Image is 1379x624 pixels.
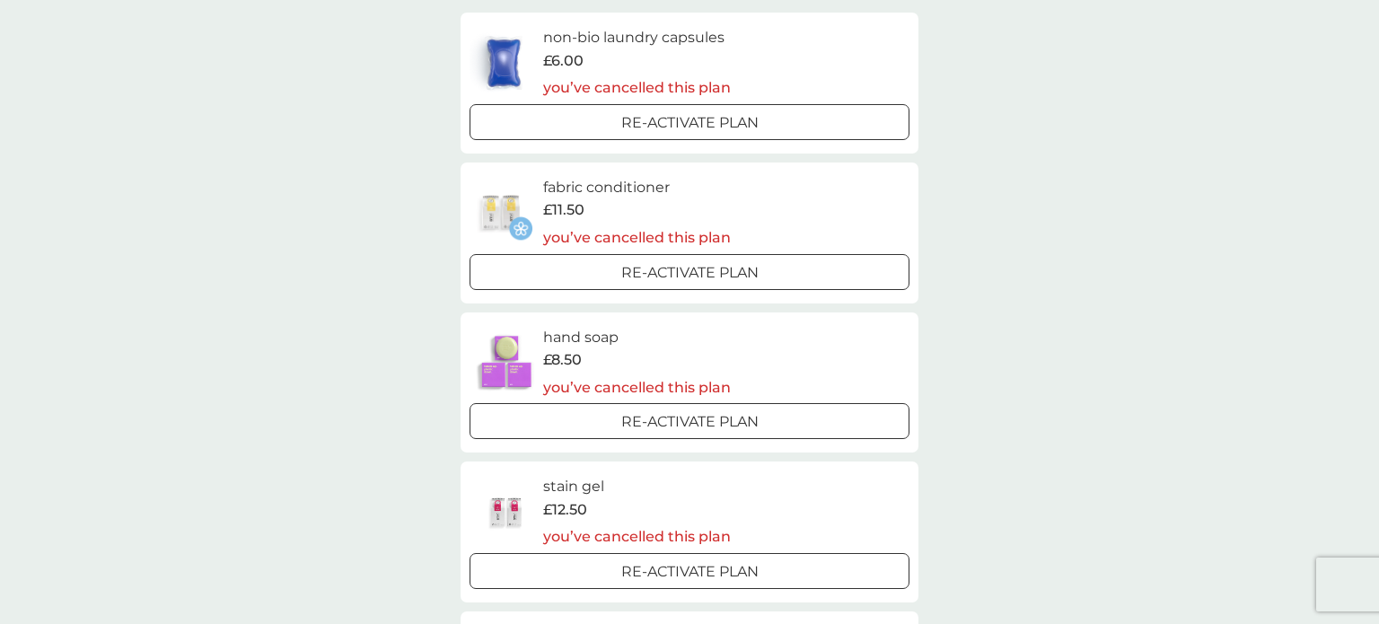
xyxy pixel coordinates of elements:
[543,26,731,49] h6: non-bio laundry capsules
[543,198,584,222] span: £11.50
[621,111,759,135] p: Re-activate Plan
[543,76,731,100] p: you’ve cancelled this plan
[543,525,731,549] p: you’ve cancelled this plan
[621,410,759,434] p: Re-activate Plan
[470,480,543,543] img: stain gel
[543,176,731,199] h6: fabric conditioner
[470,330,543,393] img: hand soap
[543,376,731,400] p: you’ve cancelled this plan
[543,226,731,250] p: you’ve cancelled this plan
[470,31,538,94] img: non-bio laundry capsules
[470,403,909,439] button: Re-activate Plan
[470,181,532,244] img: fabric conditioner
[470,104,909,140] button: Re-activate Plan
[543,498,587,522] span: £12.50
[543,348,582,372] span: £8.50
[543,475,731,498] h6: stain gel
[621,261,759,285] p: Re-activate Plan
[543,49,584,73] span: £6.00
[621,560,759,584] p: Re-activate Plan
[470,553,909,589] button: Re-activate Plan
[470,254,909,290] button: Re-activate Plan
[543,326,731,349] h6: hand soap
